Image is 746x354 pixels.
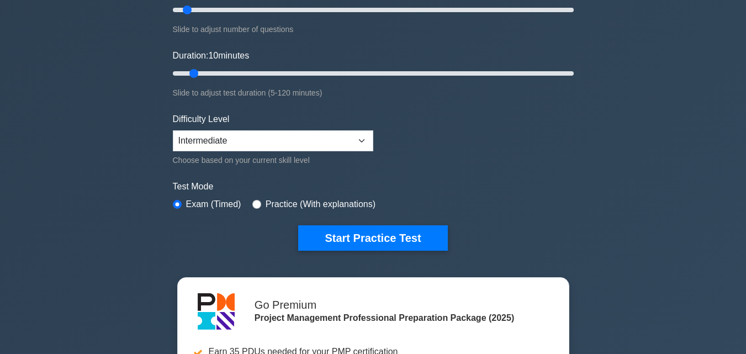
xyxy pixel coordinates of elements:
button: Start Practice Test [298,225,447,251]
label: Exam (Timed) [186,198,241,211]
label: Practice (With explanations) [266,198,375,211]
label: Duration: minutes [173,49,250,62]
label: Difficulty Level [173,113,230,126]
label: Test Mode [173,180,574,193]
div: Choose based on your current skill level [173,154,373,167]
span: 10 [208,51,218,60]
div: Slide to adjust test duration (5-120 minutes) [173,86,574,99]
div: Slide to adjust number of questions [173,23,574,36]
